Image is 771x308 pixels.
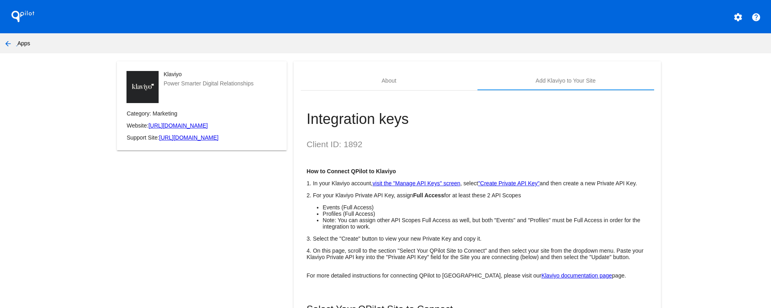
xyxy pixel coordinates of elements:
[541,272,612,279] a: Klaviyo documentation page
[307,247,648,260] p: 4. On this page, scroll to the section "Select Your QPilot Site to Connect" and then select your ...
[163,71,253,77] mat-card-title: Klaviyo
[126,134,277,141] p: Support Site:
[323,204,648,211] li: Events (Full Access)
[126,110,277,117] p: Category: Marketing
[373,180,461,186] a: visit the "Manage API Keys" screen
[751,12,761,22] mat-icon: help
[7,8,39,24] h1: QPilot
[159,134,218,141] a: [URL][DOMAIN_NAME]
[307,111,648,128] h1: Integration keys
[323,211,648,217] li: Profiles (Full Access)
[413,192,444,199] strong: Full Access
[126,71,159,103] img: d6ec0e2e-78fe-44a8-b0e7-d462f330a0e3
[307,140,648,149] h2: Client ID: 1892
[307,192,648,199] p: 2. For your Klaviyo Private API Key, assign for at least these 2 API Scopes
[307,168,396,174] strong: How to Connect QPilot to Klaviyo
[3,39,13,49] mat-icon: arrow_back
[307,235,648,242] p: 3. Select the "Create" button to view your new Private Key and copy it.
[536,77,596,84] div: Add Klaviyo to Your Site
[307,266,648,279] p: For more detailed instructions for connecting QPilot to [GEOGRAPHIC_DATA], please visit our page.
[126,122,277,129] p: Website:
[163,80,253,87] mat-card-subtitle: Power Smarter Digital Relationships
[323,217,648,230] li: Note: You can assign other API Scopes Full Access as well, but both "Events" and "Profiles" must ...
[381,77,396,84] div: About
[149,122,208,129] a: [URL][DOMAIN_NAME]
[733,12,743,22] mat-icon: settings
[307,180,648,186] p: 1. In your Klaviyo account, , select and then create a new Private API Key.
[478,180,540,186] a: "Create Private API Key"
